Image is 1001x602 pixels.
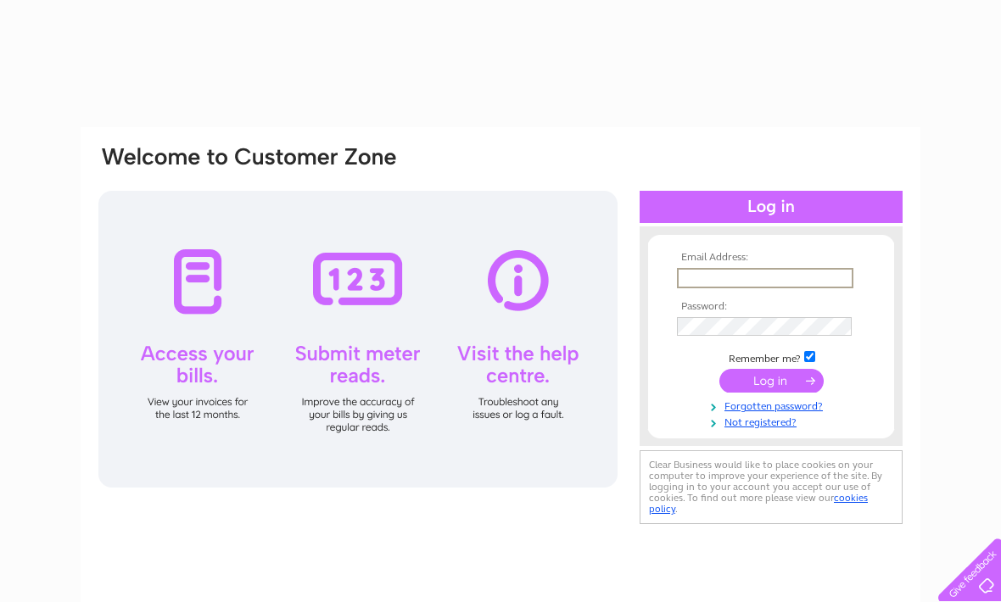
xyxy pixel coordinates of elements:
input: Submit [719,369,824,393]
a: Not registered? [677,413,870,429]
a: cookies policy [649,492,868,515]
a: Forgotten password? [677,397,870,413]
th: Password: [673,301,870,313]
div: Clear Business would like to place cookies on your computer to improve your experience of the sit... [640,450,903,524]
td: Remember me? [673,348,870,365]
th: Email Address: [673,252,870,264]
